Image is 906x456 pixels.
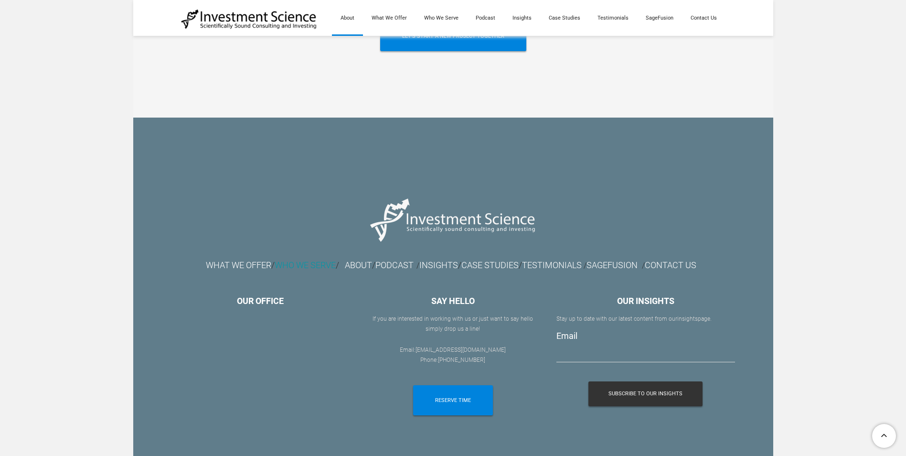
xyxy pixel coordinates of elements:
font: / [584,261,586,270]
font: / [271,260,275,270]
font: / [461,260,584,270]
font: [PHONE_NUMBER] [438,357,485,363]
a: TESTIMONIALS [522,260,582,270]
a: PODCAST [375,263,414,270]
a: let's start a new project together [380,21,526,51]
a: INSIGHTS [419,260,458,270]
a: insights [677,315,698,322]
font: WHAT WE OFFER [206,260,271,270]
a: [PHONE_NUMBER]​ [438,357,485,363]
a: CONTACT US [645,260,696,270]
img: Investment Science | NYC Consulting Services [181,9,317,30]
a: To Top [868,420,901,451]
a: [EMAIL_ADDRESS][DOMAIN_NAME] [416,347,506,353]
font: / [336,260,339,270]
font: Email: Phone: [400,347,506,364]
img: Picture [365,189,541,250]
font: / [345,260,375,270]
font: / [416,261,419,270]
font: If you are interested in working with us or ​just want to say hello simply drop us a line! [373,315,533,333]
font: / [419,260,461,270]
a: RESERVE TIME [413,385,493,415]
a: CASE STUDIES [461,260,519,270]
font: OUR OFFICE [237,296,284,306]
font: PODCAST [375,260,414,270]
a: SAGEFUSION [586,263,638,270]
span: Subscribe To Our Insights [608,381,682,406]
span: let's start a new project together [402,21,504,51]
label: Email [556,331,577,341]
a: ABOUT [345,260,372,270]
span: RESERVE TIME [435,385,471,415]
font: Stay up to date with our latest content from our page. [556,315,712,322]
a: WHAT WE OFFER [206,263,271,270]
font: / [642,261,645,270]
font: WHO WE SERVE [275,260,336,270]
font: OUR INSIGHTS [617,296,674,306]
font: SAGEFUSION [586,260,638,270]
font: SAY HELLO [431,296,475,306]
a: WHO WE SERVE [275,263,336,270]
